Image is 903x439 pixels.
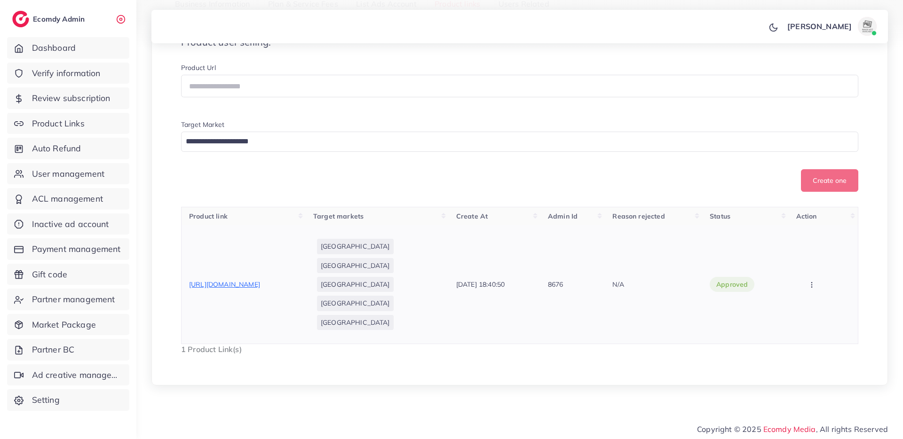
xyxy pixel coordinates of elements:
a: logoEcomdy Admin [12,11,87,27]
span: Market Package [32,319,96,331]
span: Partner management [32,293,115,306]
a: Verify information [7,63,129,84]
span: Auto Refund [32,142,81,155]
a: Setting [7,389,129,411]
a: Market Package [7,314,129,336]
li: [GEOGRAPHIC_DATA] [317,277,394,292]
span: Action [796,212,817,220]
li: [GEOGRAPHIC_DATA] [317,296,394,311]
input: Search for option [182,134,846,149]
a: ACL management [7,188,129,210]
label: Target Market [181,120,224,129]
a: Product Links [7,113,129,134]
a: Payment management [7,238,129,260]
a: User management [7,163,129,185]
a: Ad creative management [7,364,129,386]
a: [PERSON_NAME]avatar [782,17,880,36]
span: , All rights Reserved [816,423,888,435]
span: 1 Product Link(s) [181,345,242,354]
span: Ad creative management [32,369,122,381]
a: Inactive ad account [7,213,129,235]
div: Search for option [181,132,858,152]
span: N/A [612,280,624,289]
span: Product link [189,212,228,220]
span: approved [716,280,748,289]
span: Product Links [32,118,85,130]
a: Dashboard [7,37,129,59]
a: Gift code [7,264,129,285]
span: Verify information [32,67,101,79]
span: Target markets [313,212,364,220]
p: [DATE] 18:40:50 [456,279,505,290]
li: [GEOGRAPHIC_DATA] [317,239,394,254]
span: Partner BC [32,344,75,356]
span: Payment management [32,243,121,255]
p: 8676 [548,279,563,290]
a: Ecomdy Media [763,424,816,434]
span: User management [32,168,104,180]
a: Partner management [7,289,129,310]
span: Gift code [32,268,67,281]
span: Dashboard [32,42,76,54]
a: Partner BC [7,339,129,361]
li: [GEOGRAPHIC_DATA] [317,258,394,273]
a: Review subscription [7,87,129,109]
span: Admin Id [548,212,578,220]
span: [URL][DOMAIN_NAME] [189,280,260,289]
span: Create At [456,212,488,220]
h2: Ecomdy Admin [33,15,87,24]
span: Status [710,212,730,220]
li: [GEOGRAPHIC_DATA] [317,315,394,330]
span: Copyright © 2025 [697,423,888,435]
span: Review subscription [32,92,111,104]
img: logo [12,11,29,27]
p: [PERSON_NAME] [787,21,852,32]
span: Inactive ad account [32,218,109,230]
button: Create one [801,169,858,192]
a: Auto Refund [7,138,129,159]
img: avatar [858,17,877,36]
span: Reason rejected [612,212,665,220]
span: Setting [32,394,60,406]
span: ACL management [32,193,103,205]
label: Product Url [181,63,216,72]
